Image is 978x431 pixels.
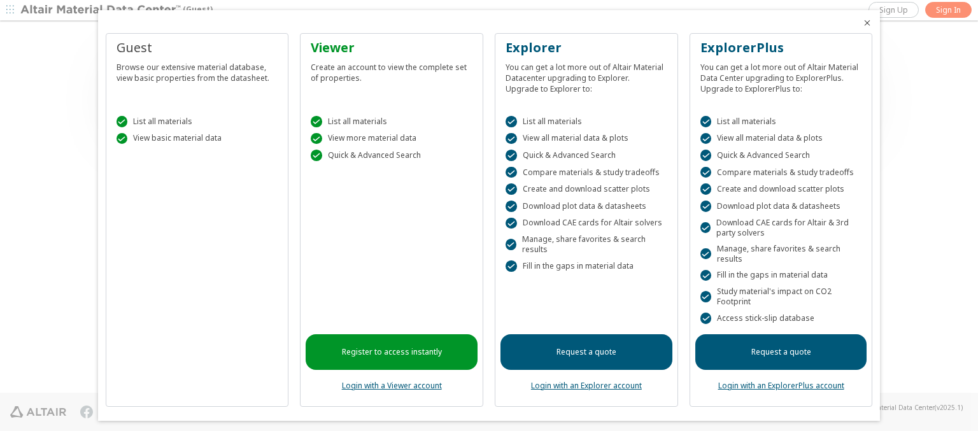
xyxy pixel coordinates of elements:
[117,116,278,127] div: List all materials
[700,116,712,127] div: 
[700,183,862,195] div: Create and download scatter plots
[117,39,278,57] div: Guest
[506,218,517,229] div: 
[700,150,712,161] div: 
[695,334,867,370] a: Request a quote
[306,334,478,370] a: Register to access instantly
[506,201,517,212] div: 
[718,380,844,391] a: Login with an ExplorerPlus account
[311,133,322,145] div: 
[700,167,712,178] div: 
[700,167,862,178] div: Compare materials & study tradeoffs
[506,116,667,127] div: List all materials
[700,183,712,195] div: 
[700,244,862,264] div: Manage, share favorites & search results
[311,150,322,161] div: 
[700,133,862,145] div: View all material data & plots
[700,201,862,212] div: Download plot data & datasheets
[311,39,472,57] div: Viewer
[506,239,516,250] div: 
[700,313,712,324] div: 
[506,57,667,94] div: You can get a lot more out of Altair Material Datacenter upgrading to Explorer. Upgrade to Explor...
[506,183,667,195] div: Create and download scatter plots
[700,270,712,281] div: 
[311,133,472,145] div: View more material data
[700,133,712,145] div: 
[700,57,862,94] div: You can get a lot more out of Altair Material Data Center upgrading to ExplorerPlus. Upgrade to E...
[700,222,711,234] div: 
[506,150,517,161] div: 
[506,39,667,57] div: Explorer
[311,57,472,83] div: Create an account to view the complete set of properties.
[700,286,862,307] div: Study material's impact on CO2 Footprint
[506,183,517,195] div: 
[700,248,711,260] div: 
[506,116,517,127] div: 
[311,150,472,161] div: Quick & Advanced Search
[700,218,862,238] div: Download CAE cards for Altair & 3rd party solvers
[500,334,672,370] a: Request a quote
[700,150,862,161] div: Quick & Advanced Search
[506,260,667,272] div: Fill in the gaps in material data
[506,218,667,229] div: Download CAE cards for Altair solvers
[117,116,128,127] div: 
[506,167,517,178] div: 
[700,291,711,302] div: 
[342,380,442,391] a: Login with a Viewer account
[311,116,472,127] div: List all materials
[117,133,278,145] div: View basic material data
[506,234,667,255] div: Manage, share favorites & search results
[700,270,862,281] div: Fill in the gaps in material data
[531,380,642,391] a: Login with an Explorer account
[700,39,862,57] div: ExplorerPlus
[506,201,667,212] div: Download plot data & datasheets
[506,150,667,161] div: Quick & Advanced Search
[506,133,667,145] div: View all material data & plots
[311,116,322,127] div: 
[700,116,862,127] div: List all materials
[506,260,517,272] div: 
[862,18,872,28] button: Close
[700,313,862,324] div: Access stick-slip database
[700,201,712,212] div: 
[117,57,278,83] div: Browse our extensive material database, view basic properties from the datasheet.
[506,167,667,178] div: Compare materials & study tradeoffs
[117,133,128,145] div: 
[506,133,517,145] div: 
